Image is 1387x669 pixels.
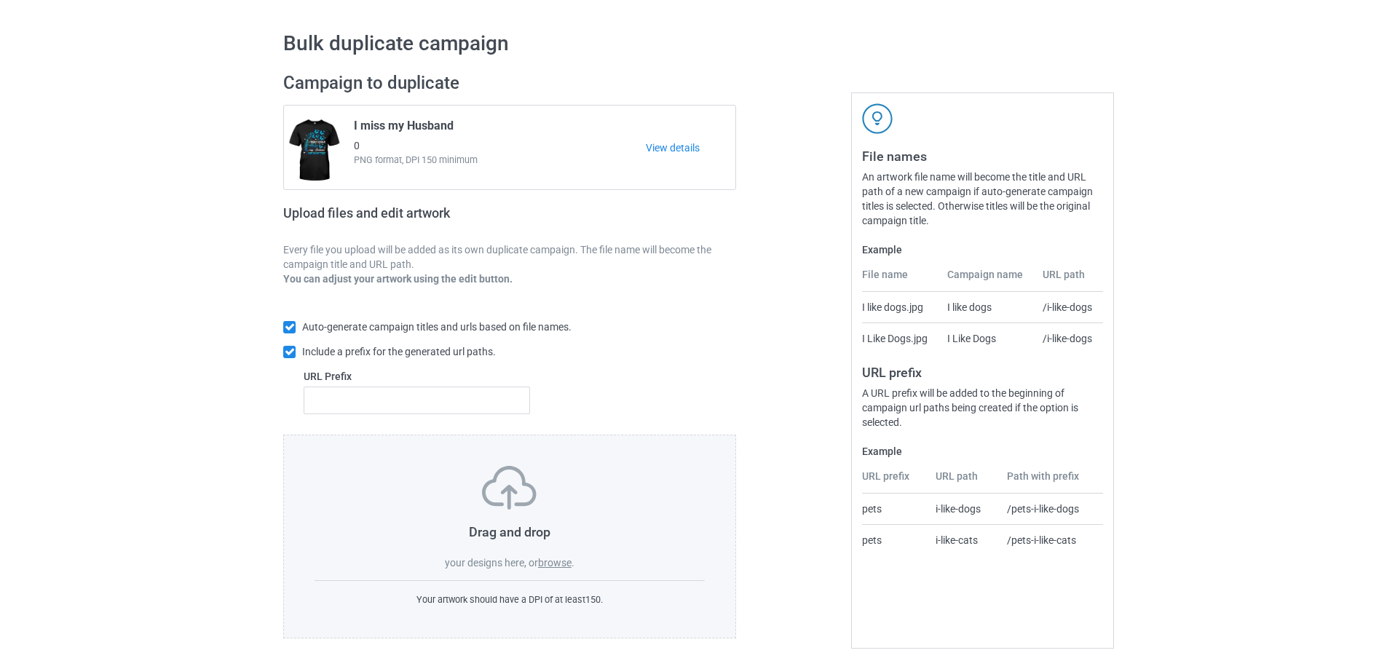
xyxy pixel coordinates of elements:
[646,140,735,155] a: View details
[862,494,928,524] td: pets
[344,114,646,182] div: 0
[1035,322,1103,354] td: /i-like-dogs
[283,72,736,95] h2: Campaign to duplicate
[283,31,1104,57] h1: Bulk duplicate campaign
[862,292,939,322] td: I like dogs.jpg
[939,267,1035,292] th: Campaign name
[302,346,496,357] span: Include a prefix for the generated url paths.
[928,524,1000,555] td: i-like-cats
[862,386,1103,429] div: A URL prefix will be added to the beginning of campaign url paths being created if the option is ...
[482,466,537,510] img: svg+xml;base64,PD94bWwgdmVyc2lvbj0iMS4wIiBlbmNvZGluZz0iVVRGLTgiPz4KPHN2ZyB3aWR0aD0iNzVweCIgaGVpZ2...
[1035,292,1103,322] td: /i-like-dogs
[862,364,1103,381] h3: URL prefix
[862,322,939,354] td: I Like Dogs.jpg
[445,557,538,569] span: your designs here, or
[302,321,572,333] span: Auto-generate campaign titles and urls based on file names.
[354,119,454,138] span: I miss my Husband
[862,469,928,494] th: URL prefix
[862,524,928,555] td: pets
[862,148,1103,165] h3: File names
[283,273,513,285] b: You can adjust your artwork using the edit button.
[354,153,646,167] span: PNG format, DPI 150 minimum
[939,322,1035,354] td: I Like Dogs
[862,444,1103,459] label: Example
[304,369,530,384] label: URL Prefix
[538,557,572,569] label: browse
[999,469,1103,494] th: Path with prefix
[862,267,939,292] th: File name
[999,494,1103,524] td: /pets-i-like-dogs
[283,242,736,272] p: Every file you upload will be added as its own duplicate campaign. The file name will become the ...
[928,494,1000,524] td: i-like-dogs
[862,103,893,134] img: svg+xml;base64,PD94bWwgdmVyc2lvbj0iMS4wIiBlbmNvZGluZz0iVVRGLTgiPz4KPHN2ZyB3aWR0aD0iNDJweCIgaGVpZ2...
[939,292,1035,322] td: I like dogs
[862,170,1103,228] div: An artwork file name will become the title and URL path of a new campaign if auto-generate campai...
[315,523,705,540] h3: Drag and drop
[1035,267,1103,292] th: URL path
[862,242,1103,257] label: Example
[999,524,1103,555] td: /pets-i-like-cats
[572,557,574,569] span: .
[928,469,1000,494] th: URL path
[416,594,603,605] span: Your artwork should have a DPI of at least 150 .
[283,205,555,232] h2: Upload files and edit artwork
